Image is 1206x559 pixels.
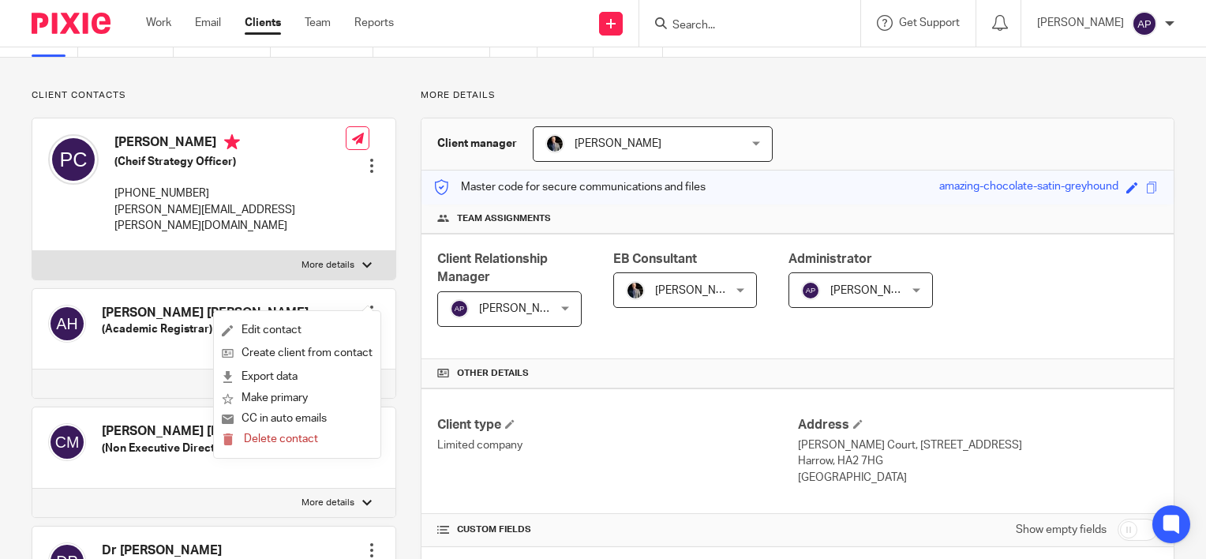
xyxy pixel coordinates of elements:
img: svg%3E [1132,11,1157,36]
span: Team assignments [457,212,551,225]
img: svg%3E [450,299,469,318]
a: Team [305,15,331,31]
h4: [PERSON_NAME] [PERSON_NAME] [102,305,309,321]
span: [PERSON_NAME] [655,285,742,296]
a: Work [146,15,171,31]
a: Export data [222,366,373,388]
p: [PERSON_NAME][EMAIL_ADDRESS][PERSON_NAME][DOMAIN_NAME] [114,202,346,234]
h4: Address [798,417,1158,433]
h5: (Cheif Strategy Officer) [114,154,346,170]
a: Edit contact [222,319,373,342]
p: [PHONE_NUMBER] [114,186,346,201]
span: Other details [457,367,529,380]
span: Administrator [788,253,872,265]
a: Create client from contact [222,342,373,365]
h4: [PERSON_NAME] [PERSON_NAME] [102,423,309,440]
button: Delete contact [222,430,318,450]
i: Primary [224,134,240,150]
span: [PERSON_NAME] [830,285,917,296]
a: Clients [245,15,281,31]
h4: Client type [437,417,797,433]
p: Harrow, HA2 7HG [798,453,1158,469]
a: Reports [354,15,394,31]
span: EB Consultant [613,253,697,265]
div: amazing-chocolate-satin-greyhound [939,178,1118,197]
h3: Client manager [437,136,517,152]
span: [PERSON_NAME] [575,138,661,149]
p: More details [301,497,354,509]
img: svg%3E [48,305,86,343]
span: Client Relationship Manager [437,253,548,283]
img: Laurie%20Clark.jpg [626,281,645,300]
label: Show empty fields [1016,522,1107,538]
span: Get Support [899,17,960,28]
img: svg%3E [48,423,86,461]
p: More details [301,259,354,272]
h4: CUSTOM FIELDS [437,523,797,536]
p: [PERSON_NAME] [1037,15,1124,31]
p: More details [421,89,1174,102]
span: Delete contact [244,433,318,445]
h5: (Non Executive Director) [102,441,309,456]
button: Make primary [222,388,308,409]
img: Laurie%20Clark.jpg [545,134,564,153]
p: Limited company [437,437,797,453]
img: svg%3E [48,134,99,185]
span: [PERSON_NAME] [479,303,566,314]
h4: [PERSON_NAME] [114,134,346,154]
p: [PERSON_NAME] Court, [STREET_ADDRESS] [798,437,1158,453]
p: Master code for secure communications and files [433,179,706,195]
img: svg%3E [801,281,820,300]
img: Pixie [32,13,110,34]
input: Search [671,19,813,33]
a: Email [195,15,221,31]
h5: (Academic Registrar) [102,321,309,337]
p: [GEOGRAPHIC_DATA] [798,470,1158,486]
h4: Dr [PERSON_NAME] [102,542,222,559]
button: CC in auto emails [222,409,327,430]
p: Client contacts [32,89,396,102]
